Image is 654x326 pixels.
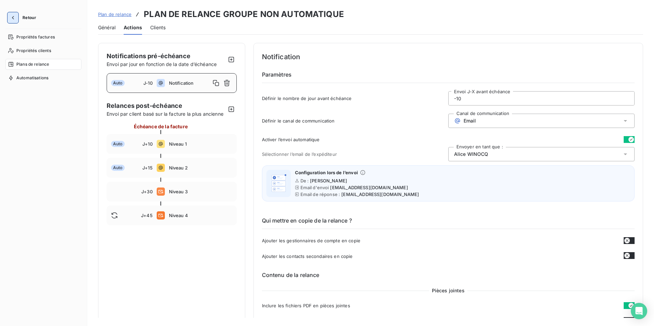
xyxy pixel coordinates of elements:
[16,75,48,81] span: Automatisations
[98,11,131,18] a: Plan de relance
[124,24,142,31] span: Actions
[300,178,309,183] span: De :
[142,165,153,170] span: J+15
[310,178,347,183] span: [PERSON_NAME]
[141,213,153,218] span: J+45
[142,141,153,147] span: J+10
[169,141,232,147] span: Niveau 1
[464,118,476,124] span: Email
[262,118,448,124] span: Définir le canal de communication
[111,165,125,171] span: Auto
[111,141,125,147] span: Auto
[262,96,448,101] span: Définir le nombre de jour avant échéance
[300,185,329,190] span: Email d'envoi
[268,173,290,194] img: illustration helper email
[262,151,448,157] span: Sélectionner l’email de l’expéditeur
[111,80,125,86] span: Auto
[5,12,42,23] button: Retour
[262,137,320,142] span: Activer l’envoi automatique
[5,45,81,56] a: Propriétés clients
[16,48,51,54] span: Propriétés clients
[16,61,49,67] span: Plans de relance
[429,287,467,294] span: Pièces jointes
[22,16,36,20] span: Retour
[107,110,226,117] span: Envoi par client basé sur la facture la plus ancienne
[262,70,635,83] h6: Paramètres
[262,271,635,279] h6: Contenu de la relance
[262,216,635,229] h6: Qui mettre en copie de la relance ?
[169,189,232,194] span: Niveau 3
[330,185,408,190] span: [EMAIL_ADDRESS][DOMAIN_NAME]
[454,151,488,158] span: Alice WINOCQ
[169,80,211,86] span: Notification
[107,101,226,110] span: Relances post-échéance
[262,254,353,259] span: Ajouter les contacts secondaires en copie
[5,32,81,43] a: Propriétés factures
[300,192,340,197] span: Email de réponse :
[262,303,350,308] span: Inclure les fichiers PDF en pièces jointes
[169,213,232,218] span: Niveau 4
[16,34,55,40] span: Propriétés factures
[631,303,647,319] div: Open Intercom Messenger
[98,12,131,17] span: Plan de relance
[169,165,232,170] span: Niveau 2
[341,192,419,197] span: [EMAIL_ADDRESS][DOMAIN_NAME]
[150,24,166,31] span: Clients
[262,51,635,62] h4: Notification
[107,52,190,60] span: Notifications pré-échéance
[144,8,344,20] h3: PLAN DE RELANCE GROUPE NON AUTOMATIQUE
[107,61,217,67] span: Envoi par jour en fonction de la date d’échéance
[98,24,115,31] span: Général
[5,72,81,83] a: Automatisations
[295,170,358,175] span: Configuration lors de l’envoi
[141,189,153,194] span: J+30
[134,123,188,130] span: Échéance de la facture
[5,59,81,70] a: Plans de relance
[143,80,153,86] span: J-10
[262,238,361,243] span: Ajouter les gestionnaires de compte en copie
